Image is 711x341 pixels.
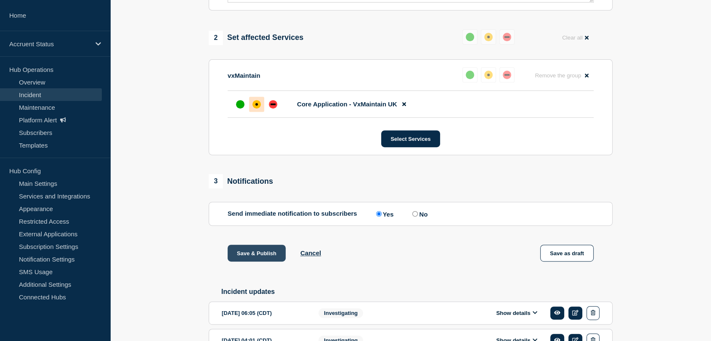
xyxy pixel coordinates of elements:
[300,249,321,256] button: Cancel
[228,210,594,218] div: Send immediate notification to subscribers
[481,67,496,82] button: affected
[228,245,286,262] button: Save & Publish
[209,31,223,45] span: 2
[374,210,394,218] label: Yes
[503,71,511,79] div: down
[481,29,496,45] button: affected
[228,210,357,218] p: Send immediate notification to subscribers
[252,100,261,108] div: affected
[381,130,440,147] button: Select Services
[530,67,594,84] button: Remove the group
[228,72,260,79] p: vxMaintain
[499,67,515,82] button: down
[462,67,478,82] button: up
[503,33,511,41] div: down
[499,29,515,45] button: down
[209,31,303,45] div: Set affected Services
[540,245,594,262] button: Save as draft
[236,100,244,108] div: up
[269,100,277,108] div: down
[466,33,474,41] div: up
[410,210,427,218] label: No
[462,29,478,45] button: up
[209,174,223,188] span: 3
[9,40,90,48] p: Accruent Status
[484,33,493,41] div: affected
[557,29,594,46] button: Clear all
[535,72,581,79] span: Remove the group
[493,309,540,317] button: Show details
[466,71,474,79] div: up
[221,288,613,296] h2: Incident updates
[318,308,363,318] span: Investigating
[222,306,306,320] div: [DATE] 06:05 (CDT)
[209,174,273,188] div: Notifications
[484,71,493,79] div: affected
[297,100,397,108] span: Core Application - VxMaintain UK
[376,211,382,217] input: Yes
[412,211,418,217] input: No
